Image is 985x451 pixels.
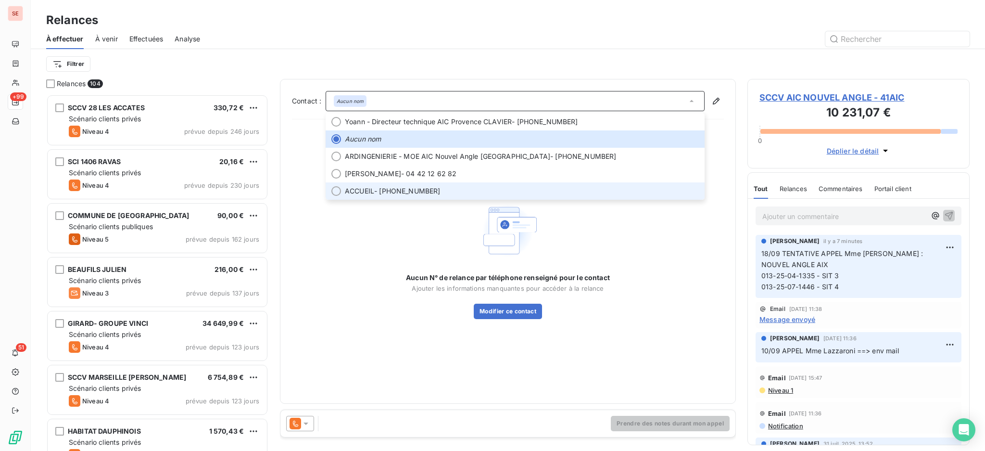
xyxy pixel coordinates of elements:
span: prévue depuis 123 jours [186,343,259,351]
span: SCCV AIC NOUVEL ANGLE - 41AIC [759,91,958,104]
span: Scénario clients privés [69,330,141,338]
span: 34 649,99 € [202,319,244,327]
span: 1 570,43 € [209,427,244,435]
span: [DATE] 11:36 [823,335,857,341]
span: Scénario clients privés [69,384,141,392]
h3: 10 231,07 € [759,104,958,123]
span: prévue depuis 137 jours [186,289,259,297]
span: 104 [88,79,102,88]
span: Ajouter les informations manquantes pour accéder à la relance [412,284,604,292]
span: 20,16 € [219,157,244,166]
span: À venir [95,34,118,44]
span: prévue depuis 246 jours [184,128,259,135]
span: prévue depuis 162 jours [186,235,259,243]
span: SCCV MARSEILLE [PERSON_NAME] [68,373,186,381]
span: Scénario clients privés [69,438,141,446]
span: À effectuer [46,34,84,44]
span: il y a 7 minutes [823,238,862,244]
span: Email [768,374,786,382]
span: ACCUEIL [345,186,374,196]
span: Aucun N° de relance par téléphone renseigné pour le contact [406,273,610,283]
span: 90,00 € [217,211,244,219]
img: Empty state [477,200,539,262]
label: Contact : [292,96,326,106]
span: 51 [16,343,26,352]
span: Déplier le détail [827,146,879,156]
span: Niveau 4 [82,343,109,351]
span: Notification [767,422,803,430]
em: Aucun nom [345,134,381,144]
span: 0 [758,137,762,144]
button: Déplier le détail [824,145,894,156]
span: Niveau 4 [82,128,109,135]
span: [DATE] 11:38 [789,306,822,312]
span: Niveau 4 [82,181,109,189]
span: Effectuées [129,34,164,44]
span: GIRARD- GROUPE VINCI [68,319,148,327]
span: Email [768,410,786,417]
span: Message envoyé [759,314,815,324]
span: - [PHONE_NUMBER] [345,152,699,161]
span: HABITAT DAUPHINOIS [68,427,141,435]
span: Niveau 4 [82,397,109,405]
img: Logo LeanPay [8,430,23,445]
span: 6 754,89 € [208,373,244,381]
span: COMMUNE DE [GEOGRAPHIC_DATA] [68,211,189,219]
span: Scénario clients publiques [69,222,153,231]
span: Relances [57,79,86,89]
span: - [PHONE_NUMBER] [345,117,699,127]
span: SCCV 28 LES ACCATES [68,103,145,112]
span: 013-25-07-1446 - SIT 4 [761,283,839,291]
span: Niveau 1 [767,387,793,394]
span: Scénario clients privés [69,115,141,123]
span: Email [770,306,785,312]
span: [DATE] 15:47 [789,375,822,381]
span: Niveau 5 [82,235,109,243]
span: [PERSON_NAME] [770,334,820,343]
div: Open Intercom Messenger [952,418,975,441]
h3: Relances [46,12,98,29]
span: ARDINGENIERIE - MOE AIC Nouvel Angle [GEOGRAPHIC_DATA] [345,152,550,161]
span: BEAUFILS JULIEN [68,265,126,273]
span: Tout [754,185,768,193]
span: - 04 42 12 62 82 [345,169,699,179]
span: Relances [780,185,807,193]
span: 013-25-04-1335 - SIT 3 [761,271,839,280]
button: Modifier ce contact [474,304,542,319]
div: SE [8,6,23,21]
span: 31 juil. 2025, 13:52 [823,441,873,447]
span: prévue depuis 123 jours [186,397,259,405]
span: 10/09 APPEL Mme Lazzaroni ==> env mail [761,347,899,355]
span: Scénario clients privés [69,168,141,177]
span: [DATE] 11:36 [789,411,822,416]
button: Filtrer [46,56,90,72]
span: Commentaires [819,185,863,193]
span: - [PHONE_NUMBER] [345,186,699,196]
span: 330,72 € [214,103,244,112]
span: Portail client [874,185,911,193]
input: Rechercher [825,31,970,47]
span: 18/09 TENTATIVE APPEL Mme [PERSON_NAME] : [761,249,923,258]
span: prévue depuis 230 jours [184,181,259,189]
span: Scénario clients privés [69,276,141,284]
span: Yoann - Directeur technique AIC Provence CLAVIER [345,117,512,127]
button: Prendre des notes durant mon appel [611,416,730,431]
span: [PERSON_NAME] [770,439,820,448]
span: 216,00 € [215,265,244,273]
span: +99 [10,92,26,101]
span: NOUVEL ANGLE AIX [761,260,828,269]
span: Niveau 3 [82,289,109,297]
span: Analyse [175,34,200,44]
em: Aucun nom [337,98,364,104]
span: [PERSON_NAME] [345,169,401,179]
span: [PERSON_NAME] [770,237,820,245]
span: SCI 1406 RAVAS [68,157,121,166]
